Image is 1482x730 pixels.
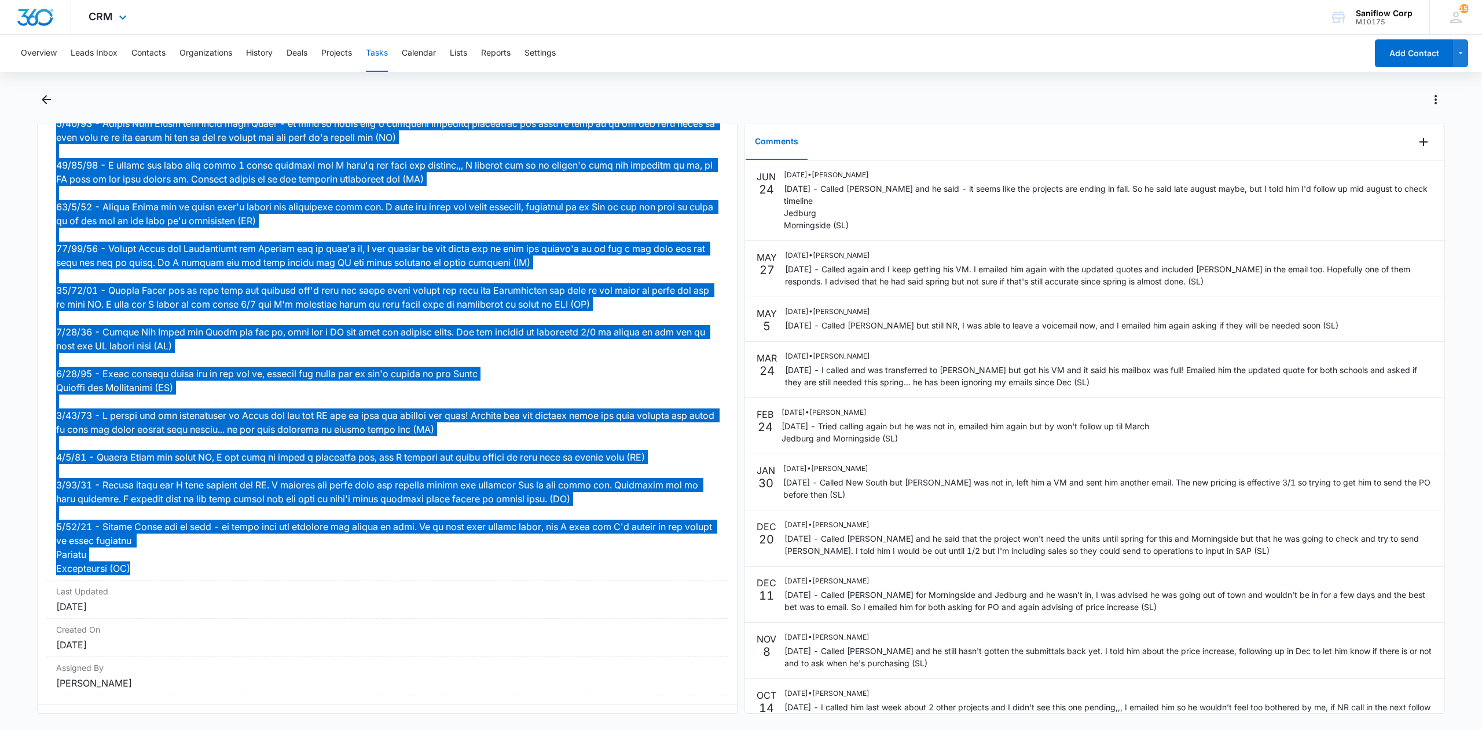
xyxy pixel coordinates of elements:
div: Assigned By[PERSON_NAME] [47,657,728,695]
p: 5 [763,320,771,332]
button: Add Contact [1375,39,1453,67]
p: DEC [757,576,776,590]
p: [DATE] • [PERSON_NAME] [784,576,1433,586]
p: [DATE] • [PERSON_NAME] [783,463,1433,474]
dt: Last Updated [56,585,718,597]
p: 27 [760,264,775,276]
p: DEC [757,520,776,534]
p: [DATE] • [PERSON_NAME] [785,250,1433,261]
p: 30 [758,477,773,489]
button: Settings [524,35,556,72]
dd: [PERSON_NAME] [56,676,718,690]
button: Overview [21,35,57,72]
p: NOV [757,632,776,646]
p: JUN [757,170,776,184]
p: [DATE] - I called and was transferred to [PERSON_NAME] but got his VM and it said his mailbox was... [785,364,1433,388]
dd: [DATE] [56,638,718,652]
p: 14 [759,702,774,714]
p: [DATE] - I called him last week about 2 other projects and I didn't see this one pending,,, I ema... [784,701,1433,725]
button: Tasks [366,35,388,72]
button: Leads Inbox [71,35,118,72]
p: [DATE] - Called [PERSON_NAME] and he said - it seems like the projects are ending in fall. So he ... [784,183,1433,231]
button: Add Comment [1414,133,1433,151]
p: OCT [757,688,776,702]
p: 24 [759,184,774,195]
p: [DATE] • [PERSON_NAME] [785,351,1433,362]
p: [DATE] • [PERSON_NAME] [784,632,1433,643]
div: account name [1356,9,1413,18]
p: [DATE] • [PERSON_NAME] [785,306,1338,317]
dt: Created On [56,623,718,636]
span: 159 [1459,4,1469,13]
button: Projects [321,35,352,72]
button: Back [37,90,56,109]
button: Contacts [131,35,166,72]
button: Actions [1426,90,1445,109]
p: MAY [757,250,777,264]
dt: Assigned By [56,662,718,674]
p: 24 [760,365,775,377]
button: History [246,35,273,72]
div: account id [1356,18,1413,26]
div: Last Updated[DATE] [47,581,728,619]
dd: [DATE] [56,600,718,614]
p: [DATE] • [PERSON_NAME] [784,688,1433,699]
p: [DATE] - Called again and I keep getting his VM. I emailed him again with the updated quotes and ... [785,263,1433,287]
div: notifications count [1459,4,1469,13]
p: 24 [758,421,773,433]
p: 8 [763,646,771,658]
p: JAN [757,463,775,477]
p: MAY [757,306,777,320]
p: [DATE] - Called [PERSON_NAME] but still NR, I was able to leave a voicemail now, and I emailed hi... [785,319,1338,331]
p: [DATE] • [PERSON_NAME] [784,520,1433,530]
p: 11 [759,590,774,601]
p: [DATE] • [PERSON_NAME] [784,170,1433,180]
p: [DATE] - Tried calling again but he was not in, emailed him again but by won't follow up til Marc... [782,420,1149,444]
p: [DATE] • [PERSON_NAME] [782,407,1149,418]
div: Created On[DATE] [47,619,728,657]
button: Calendar [402,35,436,72]
button: Deals [287,35,307,72]
button: Organizations [179,35,232,72]
button: Lists [450,35,467,72]
p: [DATE] - Called [PERSON_NAME] for Morningside and Jedburg and he wasn't in, I was advised he was ... [784,589,1433,613]
button: Comments [746,124,808,160]
p: [DATE] - Called [PERSON_NAME] and he still hasn't gotten the submittals back yet. I told him abou... [784,645,1433,669]
button: Reports [481,35,511,72]
p: FEB [757,407,773,421]
p: 20 [759,534,774,545]
p: [DATE] - Called New South but [PERSON_NAME] was not in, left him a VM and sent him another email.... [783,476,1433,501]
p: [DATE] - Called [PERSON_NAME] and he said that the project won't need the units until spring for ... [784,532,1433,557]
span: CRM [89,10,113,23]
p: MAR [757,351,777,365]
